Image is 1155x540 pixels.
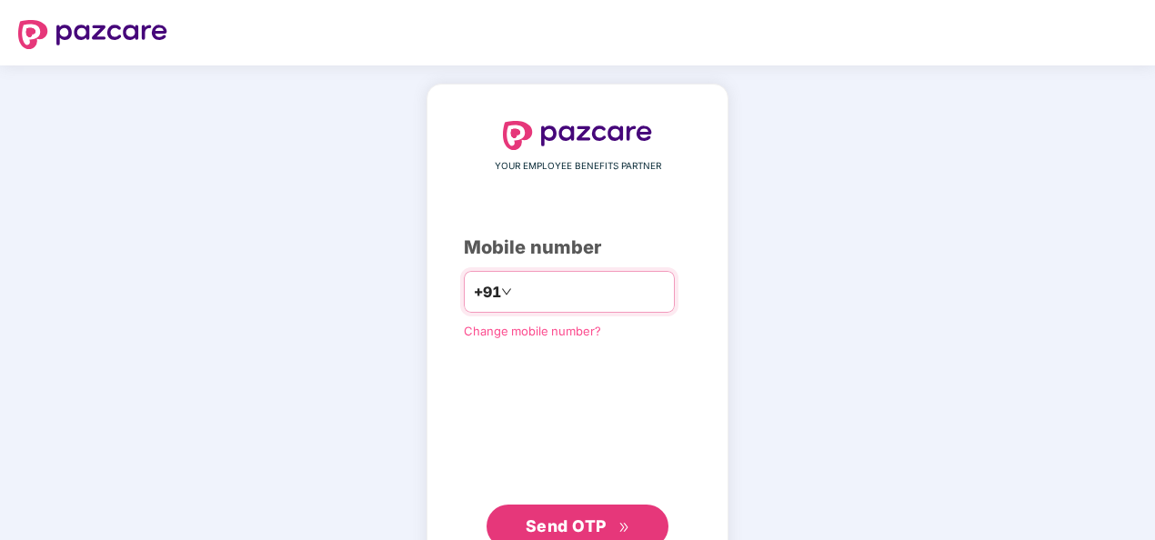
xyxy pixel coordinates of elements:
span: double-right [618,522,630,534]
span: +91 [474,281,501,304]
span: YOUR EMPLOYEE BENEFITS PARTNER [495,159,661,174]
img: logo [18,20,167,49]
span: down [501,286,512,297]
a: Change mobile number? [464,324,601,338]
div: Mobile number [464,234,691,262]
img: logo [503,121,652,150]
span: Send OTP [526,516,607,535]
